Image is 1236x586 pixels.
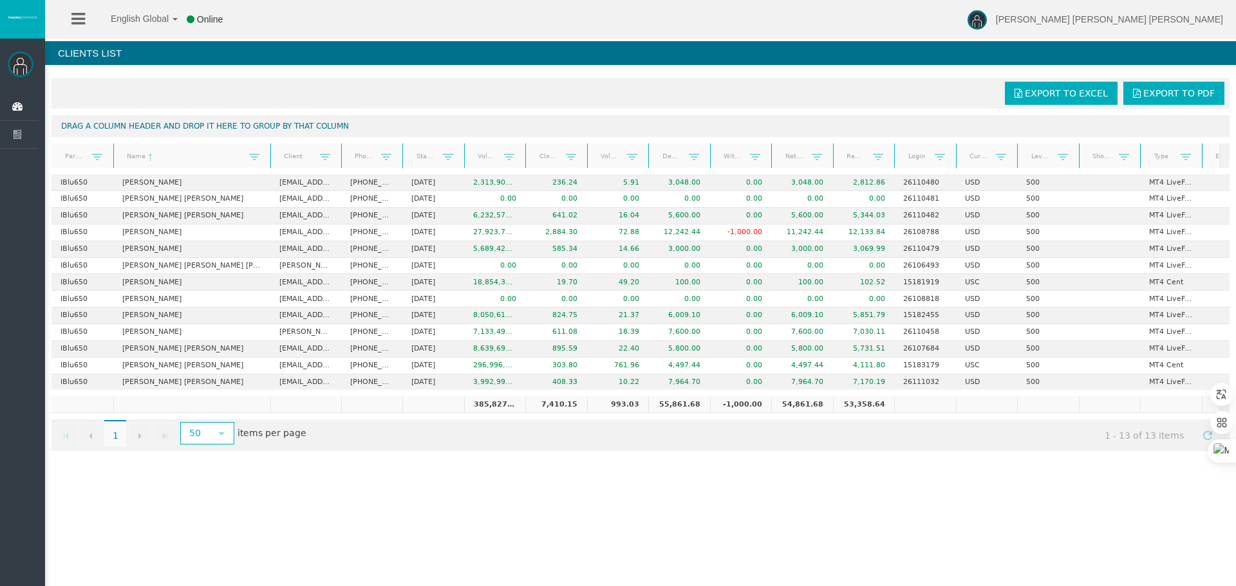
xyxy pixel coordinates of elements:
[771,307,833,324] td: 6,009.10
[956,174,1018,191] td: USD
[119,147,249,165] a: Name
[771,341,833,358] td: 5,800.00
[894,241,956,258] td: 26110479
[956,224,1018,241] td: USD
[464,241,526,258] td: 5,689,421.49
[1140,174,1202,191] td: MT4 LiveFixedSpreadAccount
[1017,374,1079,390] td: 500
[771,224,833,241] td: 11,242.44
[464,258,526,275] td: 0.00
[525,307,587,324] td: 824.75
[710,374,772,390] td: 0.00
[648,208,710,224] td: 5,600.00
[777,148,811,165] a: Net deposits
[270,174,341,191] td: [EMAIL_ADDRESS][DOMAIN_NAME]
[648,174,710,191] td: 3,048.00
[587,208,649,224] td: 16.04
[1017,241,1079,258] td: 500
[771,174,833,191] td: 3,048.00
[833,358,895,374] td: 4,111.80
[1093,423,1196,447] span: 1 - 13 of 13 items
[86,431,96,441] span: Go to the previous page
[270,374,341,390] td: [EMAIL_ADDRESS][DOMAIN_NAME]
[962,148,996,165] a: Currency
[270,258,341,275] td: [PERSON_NAME][EMAIL_ADDRESS][DOMAIN_NAME]
[402,191,464,208] td: [DATE]
[1140,191,1202,208] td: MT4 LiveFixedSpreadAccount
[1140,324,1202,341] td: MT4 LiveFixedSpreadAccount
[464,307,526,324] td: 8,050,610.47
[894,358,956,374] td: 15183179
[1005,82,1118,105] a: Export to Excel
[1203,430,1213,441] span: Refresh
[1140,307,1202,324] td: MT4 LiveFloatingSpreadAccount
[113,341,270,358] td: [PERSON_NAME] [PERSON_NAME]
[710,358,772,374] td: 0.00
[716,148,750,165] a: Withdrawals
[113,291,270,307] td: [PERSON_NAME]
[45,41,1236,65] h4: Clients List
[771,258,833,275] td: 0.00
[1017,174,1079,191] td: 500
[956,324,1018,341] td: USD
[894,224,956,241] td: 26108788
[402,224,464,241] td: [DATE]
[1017,307,1079,324] td: 500
[113,374,270,390] td: [PERSON_NAME] [PERSON_NAME]
[402,274,464,291] td: [DATE]
[587,258,649,275] td: 0.00
[710,274,772,291] td: 0.00
[956,341,1018,358] td: USD
[464,174,526,191] td: 2,313,904.48
[402,291,464,307] td: [DATE]
[710,291,772,307] td: 0.00
[1140,358,1202,374] td: MT4 Cent
[648,307,710,324] td: 6,009.10
[996,14,1223,24] span: [PERSON_NAME] [PERSON_NAME] [PERSON_NAME]
[341,358,403,374] td: [PHONE_NUMBER]
[464,358,526,374] td: 296,996,431.35
[1017,324,1079,341] td: 500
[587,358,649,374] td: 761.96
[894,191,956,208] td: 26110481
[51,341,113,358] td: IBlu650
[1123,82,1224,105] a: Export to PDF
[402,374,464,390] td: [DATE]
[525,358,587,374] td: 303.80
[270,224,341,241] td: [EMAIL_ADDRESS][DOMAIN_NAME]
[1140,241,1202,258] td: MT4 LiveFixedSpreadAccount
[6,15,39,20] img: logo.svg
[587,241,649,258] td: 14.66
[956,241,1018,258] td: USD
[128,423,151,446] a: Go to the next page
[648,241,710,258] td: 3,000.00
[51,307,113,324] td: IBlu650
[587,274,649,291] td: 49.20
[464,396,526,413] td: 385,827,300.20
[587,324,649,341] td: 18.39
[833,341,895,358] td: 5,731.51
[113,324,270,341] td: [PERSON_NAME]
[771,374,833,390] td: 7,964.70
[587,307,649,324] td: 21.37
[402,241,464,258] td: [DATE]
[341,208,403,224] td: [PHONE_NUMBER]
[464,324,526,341] td: 7,133,494.53
[525,208,587,224] td: 641.02
[894,374,956,390] td: 26111032
[525,291,587,307] td: 0.00
[464,208,526,224] td: 6,232,573.74
[464,191,526,208] td: 0.00
[525,396,587,413] td: 7,410.15
[464,291,526,307] td: 0.00
[894,208,956,224] td: 26110482
[771,274,833,291] td: 100.00
[710,396,772,413] td: -1,000.00
[402,324,464,341] td: [DATE]
[894,174,956,191] td: 26110480
[894,274,956,291] td: 15181919
[464,374,526,390] td: 3,992,992.96
[113,358,270,374] td: [PERSON_NAME] [PERSON_NAME]
[587,174,649,191] td: 5.91
[894,324,956,341] td: 26110458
